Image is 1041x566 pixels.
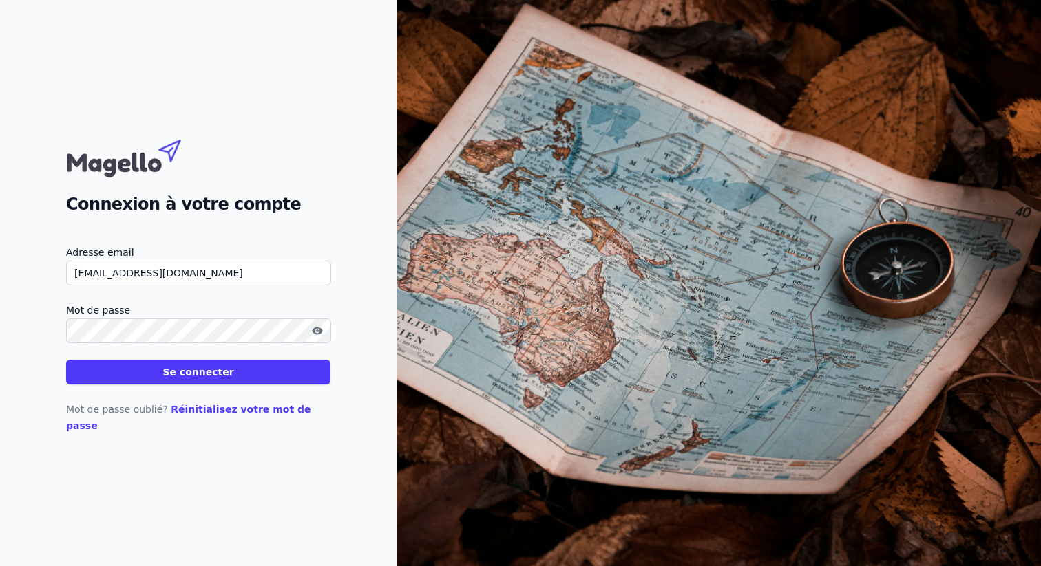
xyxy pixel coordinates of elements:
button: Se connecter [66,360,330,384]
label: Mot de passe [66,302,330,318]
img: Magello [66,133,211,181]
a: Réinitialisez votre mot de passe [66,404,311,431]
p: Mot de passe oublié? [66,401,330,434]
h2: Connexion à votre compte [66,192,330,217]
label: Adresse email [66,244,330,261]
